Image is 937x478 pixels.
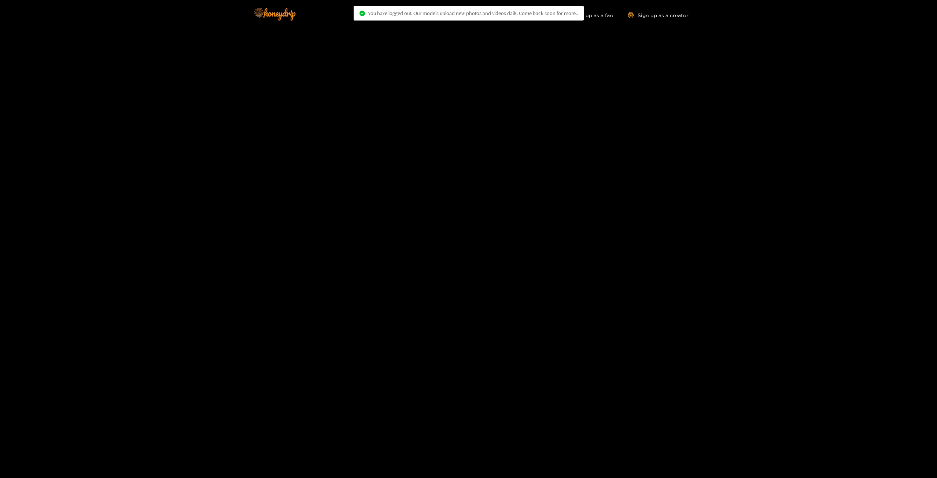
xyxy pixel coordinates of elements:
a: Sign up as a creator [628,12,689,18]
span: You have logged out. Our models upload new photos and videos daily. Come back soon for more.. [368,10,578,16]
span: check-circle [359,11,365,16]
a: Sign up as a fan [563,12,613,18]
